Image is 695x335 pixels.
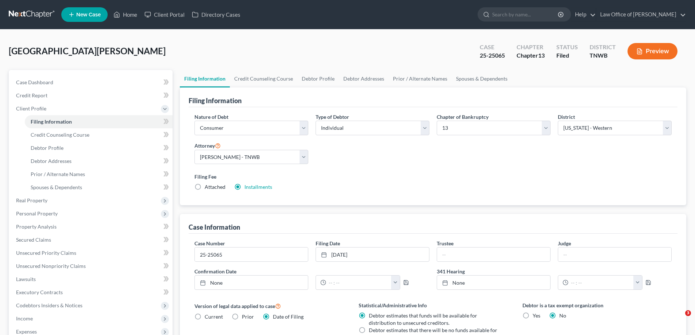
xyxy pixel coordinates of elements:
iframe: Intercom live chat [670,310,688,328]
span: Unsecured Nonpriority Claims [16,263,86,269]
label: District [558,113,575,121]
a: Home [110,8,141,21]
span: New Case [76,12,101,17]
div: Chapter [517,43,545,51]
a: Secured Claims [10,233,173,246]
a: Executory Contracts [10,286,173,299]
span: No [559,312,566,319]
a: [DATE] [316,248,429,261]
div: TNWB [590,51,616,60]
span: Attached [205,184,225,190]
span: Executory Contracts [16,289,63,295]
a: Debtor Profile [297,70,339,87]
a: Prior / Alternate Names [389,70,452,87]
a: Directory Cases [188,8,244,21]
div: Case [480,43,505,51]
a: Property Analysis [10,220,173,233]
input: -- : -- [568,276,634,289]
a: Lawsuits [10,273,173,286]
a: Help [571,8,596,21]
div: District [590,43,616,51]
a: Filing Information [180,70,230,87]
span: Prior [242,313,254,320]
input: -- : -- [326,276,391,289]
span: Spouses & Dependents [31,184,82,190]
label: Statistical/Administrative Info [359,301,508,309]
span: Unsecured Priority Claims [16,250,76,256]
label: Filing Date [316,239,340,247]
span: Real Property [16,197,47,203]
span: Filing Information [31,118,72,125]
span: 13 [538,52,545,59]
div: Filed [556,51,578,60]
span: Secured Claims [16,237,51,243]
label: Judge [558,239,571,247]
a: Case Dashboard [10,76,173,89]
span: Expenses [16,328,37,335]
a: None [195,276,308,289]
label: Attorney [194,141,221,150]
a: Debtor Addresses [339,70,389,87]
span: Date of Filing [273,313,304,320]
span: Yes [533,312,540,319]
span: Debtor Profile [31,145,63,151]
label: Debtor is a tax exempt organization [522,301,672,309]
a: Installments [244,184,272,190]
div: Case Information [189,223,240,231]
span: Property Analysis [16,223,57,230]
label: Filing Fee [194,173,672,180]
span: Debtor Addresses [31,158,72,164]
input: Enter case number... [195,248,308,261]
a: Spouses & Dependents [452,70,512,87]
span: [GEOGRAPHIC_DATA][PERSON_NAME] [9,46,166,56]
span: Lawsuits [16,276,36,282]
label: Nature of Debt [194,113,228,121]
span: Debtor estimates that funds will be available for distribution to unsecured creditors. [369,312,477,326]
a: Spouses & Dependents [25,181,173,194]
label: 341 Hearing [433,268,675,275]
span: Codebtors Insiders & Notices [16,302,82,308]
span: 3 [685,310,691,316]
input: -- [437,248,550,261]
span: Personal Property [16,210,58,217]
span: Prior / Alternate Names [31,171,85,177]
a: Credit Counseling Course [230,70,297,87]
label: Version of legal data applied to case [194,301,344,310]
span: Credit Counseling Course [31,132,89,138]
div: Status [556,43,578,51]
span: Current [205,313,223,320]
div: Chapter [517,51,545,60]
a: Debtor Addresses [25,155,173,168]
label: Trustee [437,239,453,247]
a: Filing Information [25,115,173,128]
div: 25-25065 [480,51,505,60]
a: Credit Report [10,89,173,102]
input: Search by name... [492,8,559,21]
label: Type of Debtor [316,113,349,121]
a: Unsecured Nonpriority Claims [10,260,173,273]
span: Case Dashboard [16,79,53,85]
label: Chapter of Bankruptcy [437,113,489,121]
a: Unsecured Priority Claims [10,246,173,260]
a: Debtor Profile [25,141,173,155]
label: Confirmation Date [191,268,433,275]
span: Credit Report [16,92,47,98]
input: -- [558,248,671,261]
a: Prior / Alternate Names [25,168,173,181]
a: Credit Counseling Course [25,128,173,141]
a: Law Office of [PERSON_NAME] [596,8,686,21]
span: Income [16,315,33,322]
span: Client Profile [16,105,46,112]
div: Filing Information [189,96,242,105]
label: Case Number [194,239,225,247]
a: Client Portal [141,8,188,21]
a: None [437,276,550,289]
button: Preview [628,43,677,59]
